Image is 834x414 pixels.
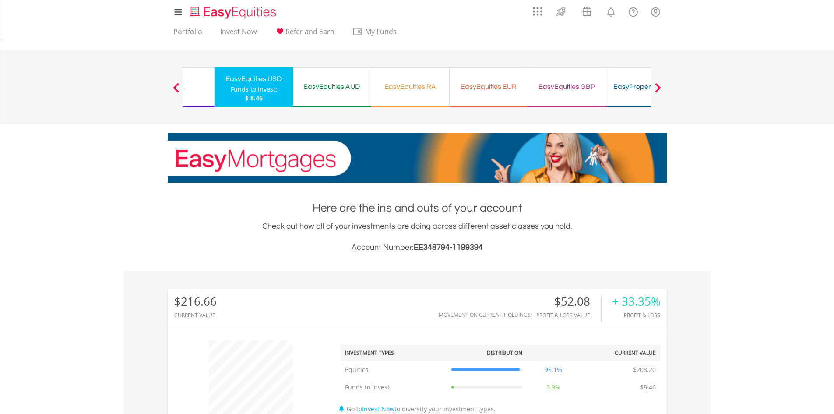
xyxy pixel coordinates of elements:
button: Previous [167,87,185,96]
th: Investment Types [341,345,447,361]
div: EasyEquities USD [220,73,288,85]
span: My Funds [352,26,410,37]
div: Movement on Current Holdings: [439,312,532,318]
span: EE348794-1199394 [414,243,483,251]
button: Next [649,87,667,96]
div: EasyEquities GBP [533,81,601,93]
div: Profit & Loss [612,312,660,318]
h3: Account Number: [168,241,667,254]
td: 96.1% [527,361,580,379]
a: Invest Now [217,27,260,41]
img: thrive-v2.svg [554,4,568,18]
img: EasyEquities_Logo.png [188,5,280,20]
a: FAQ's and Support [622,2,644,20]
div: $52.08 [536,295,601,308]
h1: Here are the ins and outs of your account [168,200,667,216]
a: Refer and Earn [271,27,338,41]
td: $208.20 [629,361,660,379]
div: $216.66 [174,295,217,308]
td: $8.46 [636,379,660,396]
td: Funds to Invest [341,379,447,396]
div: EasyEquities EUR [455,81,522,93]
div: Check out how all of your investments are doing across different asset classes you hold. [168,220,667,254]
img: vouchers-v2.svg [580,4,594,18]
div: EasyProperties ZAR [612,81,679,93]
span: $ 8.46 [245,94,263,102]
a: Home page [187,2,280,20]
a: Vouchers [574,2,600,18]
td: Equities [341,361,447,379]
th: Current Value [580,345,660,361]
div: Profit & Loss Value [536,312,601,318]
div: Distribution [487,349,522,357]
a: AppsGrid [527,2,548,16]
a: Invest Now [362,405,394,413]
td: 3.9% [527,379,580,396]
div: CURRENT VALUE [174,312,217,318]
a: Notifications [600,2,622,20]
img: grid-menu-icon.svg [533,7,542,16]
a: My Profile [644,2,667,21]
img: EasyMortage Promotion Banner [168,133,667,183]
span: Refer and Earn [285,27,334,36]
a: Portfolio [170,27,206,41]
div: Funds to invest: [231,85,277,94]
div: + 33.35% [612,295,660,308]
div: EasyEquities AUD [298,81,366,93]
div: EasyEquities RA [377,81,444,93]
